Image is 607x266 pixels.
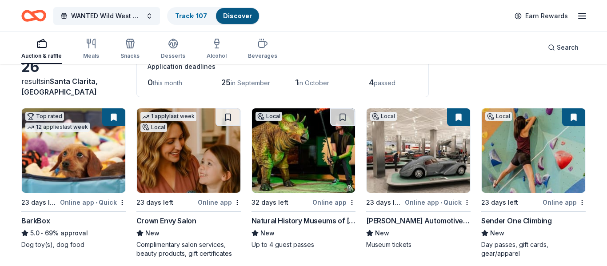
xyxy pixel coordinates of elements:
div: Desserts [161,52,185,60]
div: [PERSON_NAME] Automotive Museum [366,215,471,226]
div: Sender One Climbing [481,215,551,226]
div: Meals [83,52,99,60]
a: Discover [223,12,252,20]
a: Earn Rewards [509,8,573,24]
div: Online app [198,197,241,208]
div: Local [370,112,397,121]
span: in September [231,79,270,87]
div: Alcohol [207,52,227,60]
button: Desserts [161,35,185,64]
img: Image for Natural History Museums of Los Angeles County [252,108,355,193]
a: Home [21,5,46,26]
span: this month [153,79,182,87]
div: Online app [543,197,586,208]
span: 1 [295,78,298,87]
div: Local [485,112,512,121]
span: New [375,228,389,238]
div: Day passes, gift cards, gear/apparel [481,240,586,258]
div: Local [140,123,167,132]
div: Snacks [120,52,140,60]
a: Track· 107 [175,12,207,20]
span: 0 [148,78,153,87]
a: Image for Petersen Automotive MuseumLocal23 days leftOnline app•Quick[PERSON_NAME] Automotive Mus... [366,108,471,249]
span: 4 [369,78,374,87]
span: New [490,228,504,238]
button: Beverages [248,35,277,64]
div: Top rated [25,112,64,121]
div: Complimentary salon services, beauty products, gift certificates [136,240,241,258]
span: • [41,230,43,237]
div: Crown Envy Salon [136,215,196,226]
img: Image for BarkBox [22,108,125,193]
div: 1 apply last week [140,112,196,121]
span: in [21,77,98,96]
a: Image for Sender One ClimbingLocal23 days leftOnline appSender One ClimbingNewDay passes, gift ca... [481,108,586,258]
div: Local [256,112,282,121]
div: Application deadlines [148,61,418,72]
div: Beverages [248,52,277,60]
div: BarkBox [21,215,50,226]
span: WANTED Wild West Gala to Support Dog Therapy at [GEOGRAPHIC_DATA] [GEOGRAPHIC_DATA] [71,11,142,21]
div: Online app Quick [60,197,126,208]
img: Image for Petersen Automotive Museum [367,108,470,193]
span: Santa Clarita, [GEOGRAPHIC_DATA] [21,77,98,96]
div: Dog toy(s), dog food [21,240,126,249]
span: • [440,199,442,206]
button: Track· 107Discover [167,7,260,25]
div: 23 days left [366,197,403,208]
button: WANTED Wild West Gala to Support Dog Therapy at [GEOGRAPHIC_DATA] [GEOGRAPHIC_DATA] [53,7,160,25]
div: Online app [312,197,355,208]
a: Image for BarkBoxTop rated12 applieslast week23 days leftOnline app•QuickBarkBox5.0•69% approvalD... [21,108,126,249]
span: 5.0 [30,228,40,238]
span: New [145,228,160,238]
a: Image for Crown Envy Salon1 applylast weekLocal23 days leftOnline appCrown Envy SalonNewComplimen... [136,108,241,258]
button: Search [541,39,586,56]
span: in October [298,79,329,87]
button: Alcohol [207,35,227,64]
div: Auction & raffle [21,52,62,60]
button: Auction & raffle [21,35,62,64]
div: Natural History Museums of [GEOGRAPHIC_DATA] [252,215,356,226]
div: 32 days left [252,197,288,208]
div: 12 applies last week [25,123,90,132]
div: 23 days left [481,197,518,208]
span: New [260,228,275,238]
div: Museum tickets [366,240,471,249]
span: Search [557,42,579,53]
img: Image for Sender One Climbing [482,108,585,193]
div: 26 [21,58,126,76]
div: 23 days left [136,197,173,208]
div: results [21,76,126,97]
button: Meals [83,35,99,64]
div: 69% approval [21,228,126,238]
img: Image for Crown Envy Salon [137,108,240,193]
span: 25 [221,78,231,87]
div: Up to 4 guest passes [252,240,356,249]
span: passed [374,79,395,87]
span: • [96,199,97,206]
div: 23 days left [21,197,58,208]
div: Online app Quick [405,197,471,208]
a: Image for Natural History Museums of Los Angeles CountyLocal32 days leftOnline appNatural History... [252,108,356,249]
button: Snacks [120,35,140,64]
